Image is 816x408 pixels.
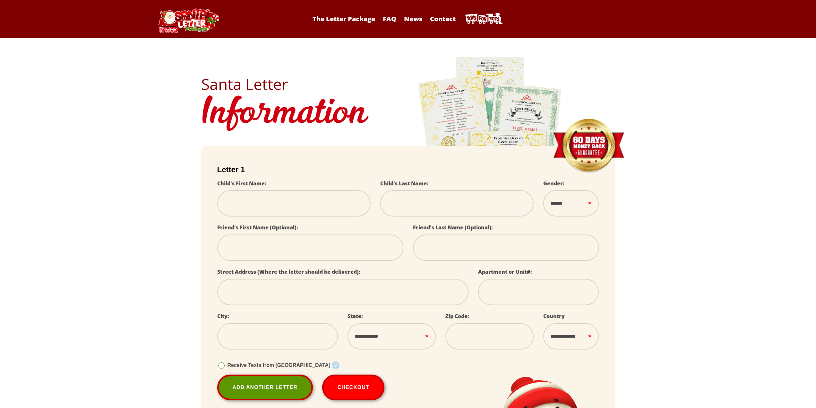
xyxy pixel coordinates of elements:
[380,180,428,187] label: Child's Last Name:
[380,14,399,23] a: FAQ
[217,268,360,275] label: Street Address (Where the letter should be delivered):
[228,362,331,368] span: Receive Texts from [GEOGRAPHIC_DATA]
[217,375,313,400] a: Add Another Letter
[348,313,363,320] label: State:
[427,14,459,23] a: Contact
[322,375,385,400] button: Checkout
[543,180,564,187] label: Gender:
[217,180,266,187] label: Child's First Name:
[217,313,229,320] label: City:
[445,313,469,320] label: Zip Code:
[478,268,532,275] label: Apartment or Unit#:
[156,8,220,33] img: Santa Letter Logo
[401,14,425,23] a: News
[553,119,625,173] img: Money Back Guarantee
[309,14,378,23] a: The Letter Package
[418,56,562,236] img: letters.png
[543,313,565,320] label: Country
[217,224,298,231] label: Friend's First Name (Optional):
[201,76,615,92] h2: Santa Letter
[217,165,599,174] h2: Letter 1
[201,92,615,136] h1: Information
[413,224,493,231] label: Friend's Last Name (Optional):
